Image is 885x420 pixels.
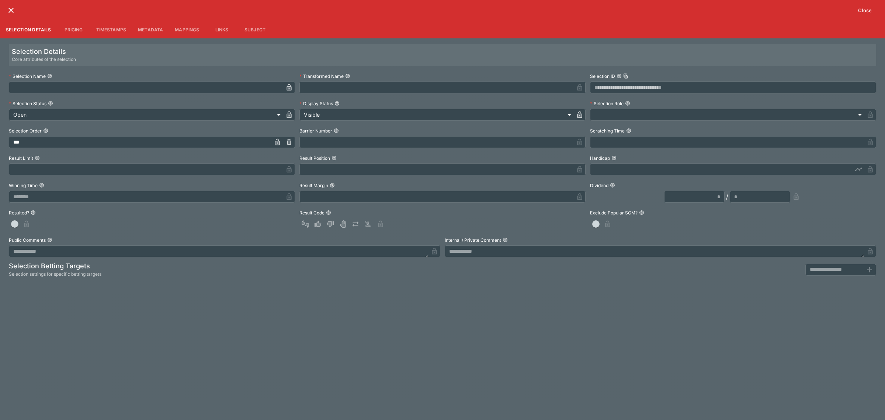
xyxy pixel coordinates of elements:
[169,21,205,38] button: Mappings
[299,100,333,107] p: Display Status
[9,182,38,189] p: Winning Time
[590,182,608,189] p: Dividend
[324,218,336,230] button: Lose
[9,262,101,270] h5: Selection Betting Targets
[299,218,311,230] button: Not Set
[43,128,48,133] button: Selection Order
[445,237,501,243] p: Internal / Private Comment
[9,128,42,134] p: Selection Order
[625,101,630,106] button: Selection Role
[9,210,29,216] p: Resulted?
[623,73,628,79] button: Copy To Clipboard
[12,56,76,63] span: Core attributes of the selection
[48,101,53,106] button: Selection Status
[590,100,624,107] p: Selection Role
[590,155,610,161] p: Handicap
[9,237,46,243] p: Public Comments
[345,73,350,79] button: Transformed Name
[132,21,169,38] button: Metadata
[35,155,40,161] button: Result Limit
[617,73,622,79] button: Selection IDCopy To Clipboard
[12,47,76,56] h5: Selection Details
[362,218,374,230] button: Eliminated In Play
[299,109,574,121] div: Visible
[726,192,728,201] div: /
[47,237,52,242] button: Public Comments
[4,4,18,17] button: close
[9,271,101,278] span: Selection settings for specific betting targets
[350,218,361,230] button: Push
[9,100,46,107] p: Selection Status
[47,73,52,79] button: Selection Name
[611,155,617,161] button: Handicap
[312,218,324,230] button: Win
[590,73,615,79] p: Selection ID
[9,109,283,121] div: Open
[610,183,615,188] button: Dividend
[503,237,508,242] button: Internal / Private Comment
[639,210,644,215] button: Exclude Popular SGM?
[299,210,324,216] p: Result Code
[590,210,638,216] p: Exclude Popular SGM?
[31,210,36,215] button: Resulted?
[205,21,238,38] button: Links
[326,210,331,215] button: Result Code
[9,73,46,79] p: Selection Name
[626,128,631,133] button: Scratching Time
[334,101,340,106] button: Display Status
[57,21,90,38] button: Pricing
[590,128,625,134] p: Scratching Time
[330,183,335,188] button: Result Margin
[9,155,33,161] p: Result Limit
[337,218,349,230] button: Void
[299,155,330,161] p: Result Position
[238,21,271,38] button: Subject
[39,183,44,188] button: Winning Time
[334,128,339,133] button: Barrier Number
[854,4,876,16] button: Close
[332,155,337,161] button: Result Position
[299,73,344,79] p: Transformed Name
[299,128,332,134] p: Barrier Number
[299,182,328,189] p: Result Margin
[90,21,132,38] button: Timestamps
